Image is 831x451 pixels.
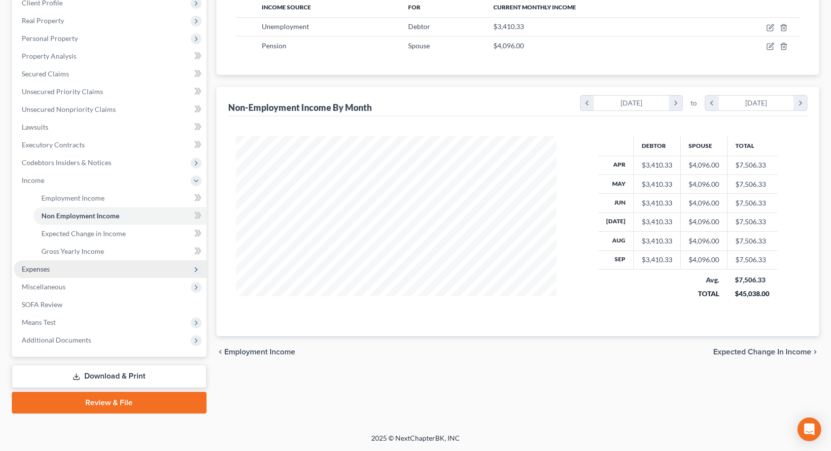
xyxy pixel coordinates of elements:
[719,96,794,110] div: [DATE]
[14,118,207,136] a: Lawsuits
[642,255,672,265] div: $3,410.33
[216,348,224,356] i: chevron_left
[735,289,769,299] div: $45,038.00
[14,101,207,118] a: Unsecured Nonpriority Claims
[689,255,719,265] div: $4,096.00
[22,123,48,131] span: Lawsuits
[642,179,672,189] div: $3,410.33
[22,300,63,309] span: SOFA Review
[262,22,309,31] span: Unemployment
[689,160,719,170] div: $4,096.00
[12,392,207,414] a: Review & File
[598,232,634,250] th: Aug
[727,174,777,193] td: $7,506.33
[216,348,295,356] button: chevron_left Employment Income
[41,194,104,202] span: Employment Income
[642,198,672,208] div: $3,410.33
[581,96,594,110] i: chevron_left
[727,194,777,212] td: $7,506.33
[797,417,821,441] div: Open Intercom Messenger
[14,83,207,101] a: Unsecured Priority Claims
[22,282,66,291] span: Miscellaneous
[633,136,680,156] th: Debtor
[705,96,719,110] i: chevron_left
[727,232,777,250] td: $7,506.33
[727,212,777,231] td: $7,506.33
[713,348,819,356] button: Expected Change in Income chevron_right
[12,365,207,388] a: Download & Print
[135,433,696,451] div: 2025 © NextChapterBK, INC
[408,41,430,50] span: Spouse
[493,3,576,11] span: Current Monthly Income
[41,211,119,220] span: Non Employment Income
[41,247,104,255] span: Gross Yearly Income
[680,136,727,156] th: Spouse
[727,156,777,174] td: $7,506.33
[688,289,719,299] div: TOTAL
[41,229,126,238] span: Expected Change in Income
[811,348,819,356] i: chevron_right
[34,243,207,260] a: Gross Yearly Income
[794,96,807,110] i: chevron_right
[669,96,682,110] i: chevron_right
[22,69,69,78] span: Secured Claims
[493,41,524,50] span: $4,096.00
[22,105,116,113] span: Unsecured Nonpriority Claims
[408,22,430,31] span: Debtor
[727,136,777,156] th: Total
[642,236,672,246] div: $3,410.33
[713,348,811,356] span: Expected Change in Income
[22,318,56,326] span: Means Test
[22,265,50,273] span: Expenses
[691,98,697,108] span: to
[34,207,207,225] a: Non Employment Income
[262,3,311,11] span: Income Source
[224,348,295,356] span: Employment Income
[598,174,634,193] th: May
[689,198,719,208] div: $4,096.00
[598,156,634,174] th: Apr
[228,102,372,113] div: Non-Employment Income By Month
[14,296,207,313] a: SOFA Review
[22,336,91,344] span: Additional Documents
[22,34,78,42] span: Personal Property
[22,158,111,167] span: Codebtors Insiders & Notices
[22,87,103,96] span: Unsecured Priority Claims
[735,275,769,285] div: $7,506.33
[727,250,777,269] td: $7,506.33
[22,16,64,25] span: Real Property
[642,217,672,227] div: $3,410.33
[598,250,634,269] th: Sep
[688,275,719,285] div: Avg.
[493,22,524,31] span: $3,410.33
[408,3,420,11] span: For
[642,160,672,170] div: $3,410.33
[14,65,207,83] a: Secured Claims
[689,179,719,189] div: $4,096.00
[14,47,207,65] a: Property Analysis
[22,176,44,184] span: Income
[22,52,76,60] span: Property Analysis
[594,96,669,110] div: [DATE]
[262,41,286,50] span: Pension
[34,225,207,243] a: Expected Change in Income
[598,194,634,212] th: Jun
[689,236,719,246] div: $4,096.00
[598,212,634,231] th: [DATE]
[689,217,719,227] div: $4,096.00
[34,189,207,207] a: Employment Income
[22,140,85,149] span: Executory Contracts
[14,136,207,154] a: Executory Contracts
